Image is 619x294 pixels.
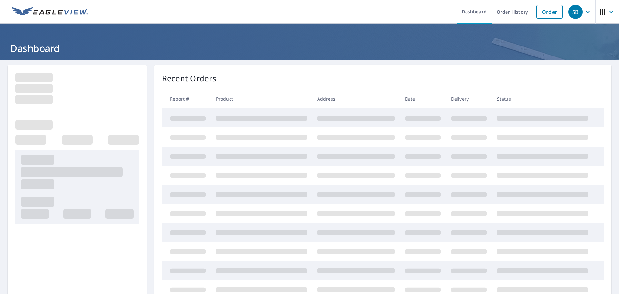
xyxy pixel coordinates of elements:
[12,7,88,17] img: EV Logo
[536,5,563,19] a: Order
[446,89,492,108] th: Delivery
[492,89,593,108] th: Status
[162,73,216,84] p: Recent Orders
[400,89,446,108] th: Date
[211,89,312,108] th: Product
[568,5,583,19] div: SB
[312,89,400,108] th: Address
[162,89,211,108] th: Report #
[8,42,611,55] h1: Dashboard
